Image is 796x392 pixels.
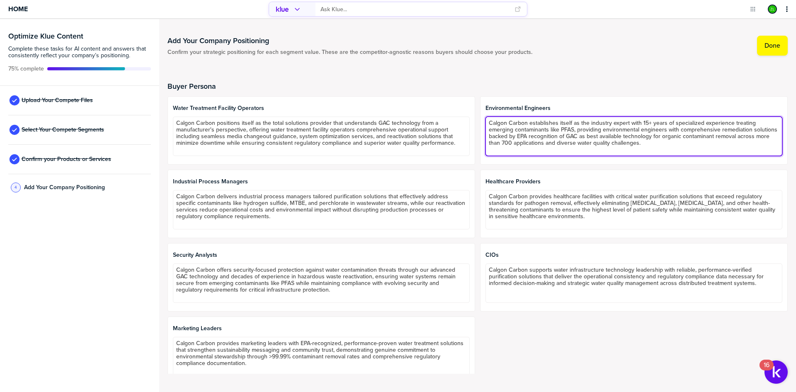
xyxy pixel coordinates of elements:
textarea: Calgon Carbon offers security-focused protection against water contamination threats through our ... [173,263,470,303]
div: Zev L. [768,5,777,14]
span: Add Your Company Positioning [24,184,105,191]
input: Ask Klue... [320,2,510,16]
img: 68efa1eb0dd1966221c28eaef6eec194-sml.png [769,5,776,13]
span: 4 [15,184,17,190]
a: Edit Profile [767,4,778,15]
span: Confirm your strategic positioning for each segment value. These are the competitor-agnostic reas... [167,49,532,56]
textarea: Calgon Carbon provides healthcare facilities with critical water purification solutions that exce... [485,190,782,229]
button: Done [757,36,788,56]
div: 16 [764,365,769,376]
label: Done [764,41,780,50]
span: Upload Your Compete Files [22,97,93,104]
textarea: Calgon Carbon supports water infrastructure technology leadership with reliable, performance-veri... [485,263,782,303]
span: Environmental Engineers [485,105,782,112]
span: Healthcare Providers [485,178,782,185]
span: Confirm your Products or Services [22,156,111,163]
h2: Buyer Persona [167,82,788,90]
span: Complete these tasks for AI content and answers that consistently reflect your company’s position... [8,46,151,59]
textarea: Calgon Carbon positions itself as the total solutions provider that understands GAC technology fr... [173,117,470,156]
h1: Add Your Company Positioning [167,36,532,46]
span: CIOs [485,252,782,258]
span: Water Treatment Facility Operators [173,105,470,112]
span: Select Your Compete Segments [22,127,104,133]
textarea: Calgon Carbon provides marketing leaders with EPA-recognized, performance-proven water treatment ... [173,337,470,376]
button: Open Resource Center, 16 new notifications [764,360,788,384]
button: Open Drop [749,5,757,13]
textarea: Calgon Carbon establishes itself as the industry expert with 15+ years of specialized experience ... [485,117,782,156]
span: Marketing Leaders [173,325,470,332]
textarea: Calgon Carbon delivers industrial process managers tailored purification solutions that effective... [173,190,470,229]
span: Security Analysts [173,252,470,258]
span: Active [8,66,44,72]
span: Home [8,5,28,12]
span: Industrial Process Managers [173,178,470,185]
h3: Optimize Klue Content [8,32,151,40]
